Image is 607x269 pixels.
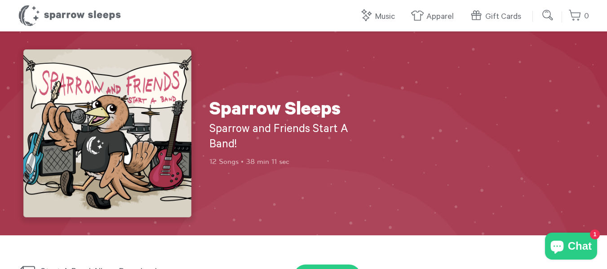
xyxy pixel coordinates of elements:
input: Submit [539,6,557,24]
h1: Sparrow Sleeps [18,4,121,27]
a: Music [359,7,399,26]
p: 12 Songs • 38 min 11 sec [209,157,371,167]
a: 0 [568,7,589,26]
h2: Sparrow and Friends Start A Band! [209,123,371,153]
inbox-online-store-chat: Shopify online store chat [542,233,600,262]
img: Sparrow Sleeps - Sparrow and Friends Start A Band! [23,49,191,217]
a: Gift Cards [470,7,526,26]
h1: Sparrow Sleeps [209,100,371,123]
a: Apparel [411,7,458,26]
